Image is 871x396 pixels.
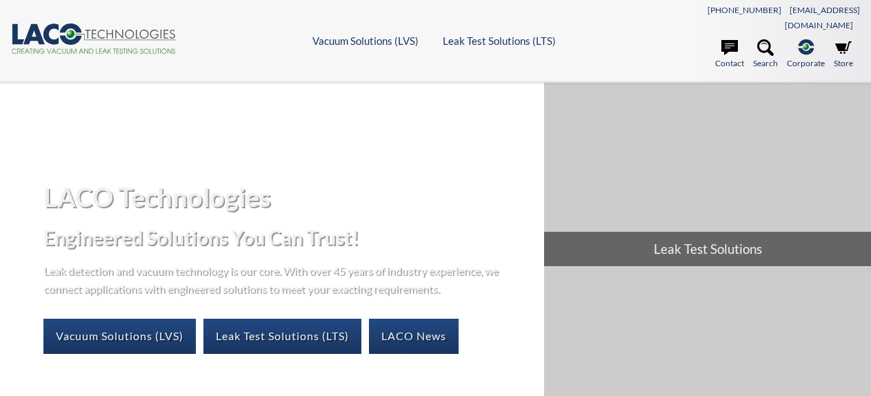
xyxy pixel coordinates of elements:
h1: LACO Technologies [43,180,533,214]
a: LACO News [369,319,459,353]
a: Vacuum Solutions (LVS) [43,319,196,353]
a: [EMAIL_ADDRESS][DOMAIN_NAME] [785,5,860,30]
a: [PHONE_NUMBER] [708,5,781,15]
a: Leak Test Solutions (LTS) [443,34,556,47]
a: Vacuum Solutions (LVS) [312,34,419,47]
h2: Engineered Solutions You Can Trust! [43,225,533,250]
a: Leak Test Solutions (LTS) [203,319,361,353]
a: Store [834,39,853,70]
p: Leak detection and vacuum technology is our core. With over 45 years of industry experience, we c... [43,261,505,297]
a: Search [753,39,778,70]
a: Contact [715,39,744,70]
span: Corporate [787,57,825,70]
a: Leak Test Solutions [544,83,871,266]
span: Leak Test Solutions [544,232,871,266]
